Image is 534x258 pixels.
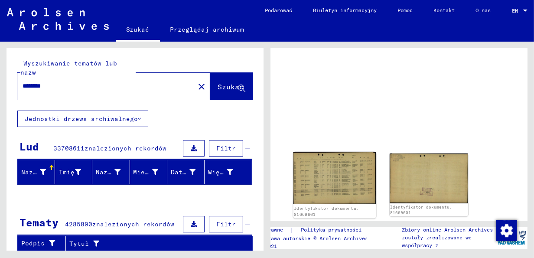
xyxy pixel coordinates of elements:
[130,160,167,184] mat-header-cell: Place of Birth
[210,73,253,100] button: Szukać
[294,206,359,217] a: Identyfikator dokumentu: 81669601
[208,165,244,179] div: Więzień #
[21,237,68,251] div: Podpis
[21,239,45,248] font: Podpis
[92,220,174,228] span: znalezionych rekordów
[218,82,244,91] span: Szukać
[495,227,528,248] img: yv_logo.png
[390,205,452,216] a: Identyfikator dokumentu: 81669601
[208,168,243,176] font: Więzień #
[171,168,225,176] font: Data urodzenia
[193,78,210,95] button: Jasny
[65,220,92,228] span: 4285890
[21,165,57,179] div: Nazwisko
[512,8,521,14] span: EN
[69,237,244,251] div: Tytuł
[18,160,55,184] mat-header-cell: Last Name
[196,82,207,92] mat-icon: close
[96,168,170,176] font: Nazwisko panieńskie
[92,160,130,184] mat-header-cell: Maiden Name
[171,165,206,179] div: Data urodzenia
[53,144,85,152] span: 33708611
[20,59,117,76] mat-label: Wyszukiwanie tematów lub nazw
[133,168,200,176] font: Miejsce urodzenia
[293,152,376,204] img: 001.jpg
[496,220,517,241] img: Zmienianie zgody
[402,226,495,234] p: Zbiory online Arolsen Archives
[290,225,294,235] font: |
[25,115,138,123] font: Jednostki drzewa archiwalnego
[265,225,290,235] a: Prawne
[167,160,205,184] mat-header-cell: Date of Birth
[216,220,236,228] span: Filtr
[133,165,169,179] div: Miejsce urodzenia
[294,225,372,235] a: Polityka prywatności
[209,216,243,232] button: Filtr
[390,153,469,203] img: 002.jpg
[7,8,109,30] img: Arolsen_neg.svg
[17,111,148,127] button: Jednostki drzewa archiwalnego
[59,165,92,179] div: Imię
[402,234,495,249] p: zostały zrealizowane we współpracy z
[21,168,52,176] font: Nazwisko
[216,144,236,152] span: Filtr
[20,139,39,154] div: Lud
[116,19,160,42] a: Szukać
[20,215,59,230] div: Tematy
[160,19,255,40] a: Przeglądaj archiwum
[96,165,131,179] div: Nazwisko panieńskie
[209,140,243,157] button: Filtr
[69,239,89,248] font: Tytuł
[265,235,372,250] p: Prawa autorskie © Arolsen Archives, 2021
[85,144,166,152] span: znalezionych rekordów
[59,168,75,176] font: Imię
[55,160,92,184] mat-header-cell: First Name
[205,160,252,184] mat-header-cell: Prisoner #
